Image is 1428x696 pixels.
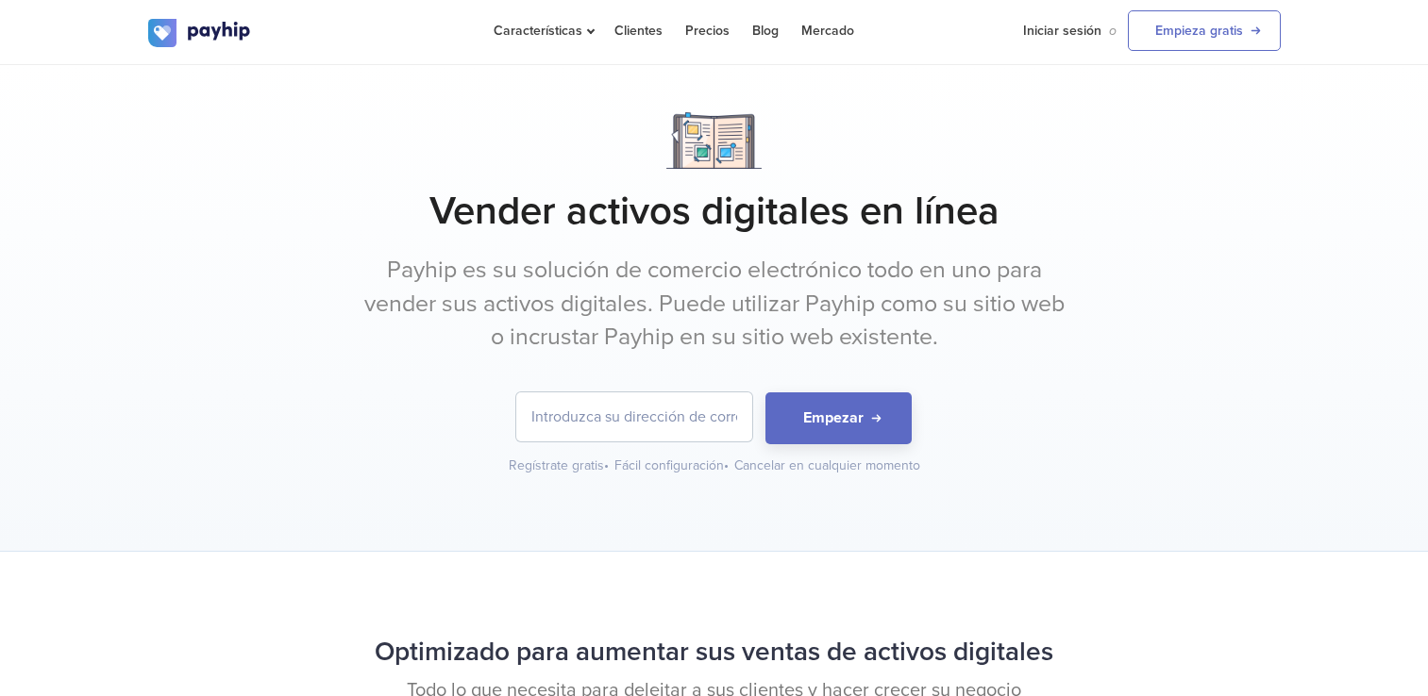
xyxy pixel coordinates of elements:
[148,188,1281,235] h1: Vender activos digitales en línea
[148,627,1281,677] h2: Optimizado para aumentar sus ventas de activos digitales
[724,457,729,473] span: •
[604,457,609,473] span: •
[666,112,762,169] img: Notebook.png
[614,456,731,475] div: Fácil configuración
[765,392,912,444] button: Empezar
[734,456,920,475] div: Cancelar en cualquier momento
[361,254,1068,355] p: Payhip es su solución de comercio electrónico todo en uno para vender sus activos digitales. Pued...
[494,23,592,39] span: Características
[1128,10,1281,51] a: Empieza gratis
[516,392,752,441] input: Introduzca su dirección de correo electrónico
[509,456,611,475] div: Regístrate gratis
[148,19,252,47] img: logo.svg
